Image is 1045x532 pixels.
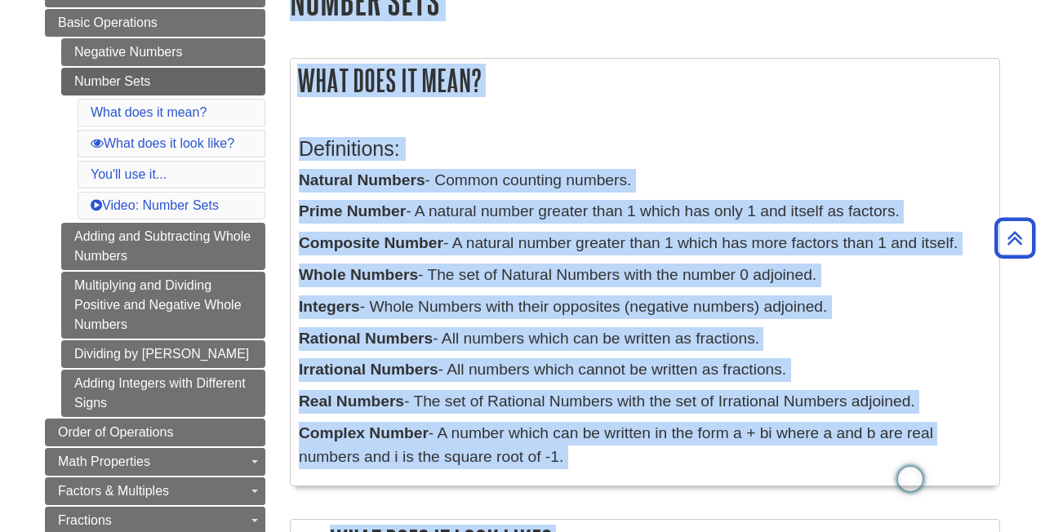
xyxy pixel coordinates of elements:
[91,167,167,181] a: You'll use it...
[299,390,991,414] p: - The set of Rational Numbers with the set of Irrational Numbers adjoined.
[299,171,425,188] b: Natural Numbers
[91,198,219,212] a: Video: Number Sets
[58,484,169,498] span: Factors & Multiples
[58,454,150,468] span: Math Properties
[299,234,443,251] b: Composite Number
[989,227,1041,249] a: Back to Top
[299,361,438,378] b: Irrational Numbers
[299,392,404,410] b: Real Numbers
[61,370,265,417] a: Adding Integers with Different Signs
[58,513,112,527] span: Fractions
[91,105,207,119] a: What does it mean?
[299,200,991,224] p: - A natural number greater than 1 which has only 1 and itself as factors.
[61,68,265,95] a: Number Sets
[61,38,265,66] a: Negative Numbers
[291,59,999,102] h2: What does it mean?
[299,264,991,287] p: - The set of Natural Numbers with the number 0 adjoined.
[299,295,991,319] p: - Whole Numbers with their opposites (negative numbers) adjoined.
[58,16,158,29] span: Basic Operations
[299,330,433,347] b: Rational Numbers
[58,425,173,439] span: Order of Operations
[299,327,991,351] p: - All numbers which can be written as fractions.
[45,448,265,476] a: Math Properties
[45,477,265,505] a: Factors & Multiples
[299,358,991,382] p: - All numbers which cannot be written as fractions.
[299,169,991,193] p: - Common counting numbers.
[299,137,991,161] h3: Definitions:
[299,232,991,255] p: - A natural number greater than 1 which has more factors than 1 and itself.
[91,136,234,150] a: What does it look like?
[61,223,265,270] a: Adding and Subtracting Whole Numbers
[299,424,429,441] b: Complex Number
[299,298,360,315] b: Integers
[299,266,418,283] b: Whole Numbers
[45,419,265,446] a: Order of Operations
[299,422,991,469] p: - A number which can be written in the form a + bi where a and b are real numbers and i is the sq...
[299,202,406,219] b: Prime Number
[61,340,265,368] a: Dividing by [PERSON_NAME]
[45,9,265,37] a: Basic Operations
[61,272,265,339] a: Multiplying and Dividing Positive and Negative Whole Numbers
